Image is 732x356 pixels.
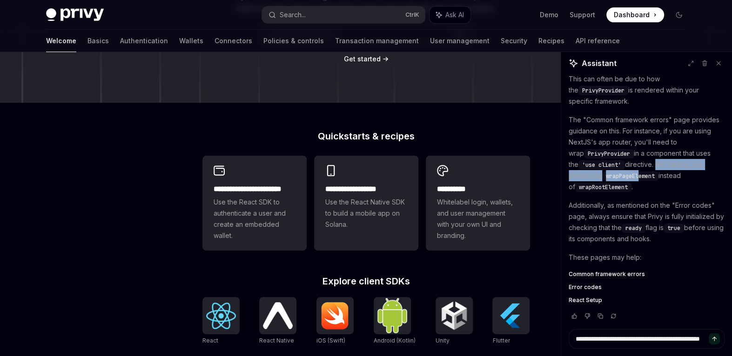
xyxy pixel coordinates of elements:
span: PrivyProvider [588,150,630,158]
a: ReactReact [202,297,240,345]
h2: Quickstarts & recipes [202,132,530,141]
a: Get started [344,54,381,64]
a: iOS (Swift)iOS (Swift) [316,297,354,345]
a: Error codes [569,283,725,291]
span: PrivyProvider [582,87,625,94]
a: Basics [87,30,109,52]
span: Common framework errors [569,270,645,278]
div: Search... [280,9,306,20]
img: Flutter [496,301,526,330]
a: React Setup [569,297,725,304]
span: ready [625,224,642,232]
a: Wallets [179,30,203,52]
span: React [202,337,218,344]
span: wrapPageElement [606,172,655,180]
p: The "Common framework errors" page provides guidance on this. For instance, if you are using Next... [569,114,725,192]
a: UnityUnity [436,297,473,345]
a: User management [430,30,490,52]
button: Send message [709,333,720,344]
span: Error codes [569,283,602,291]
span: Assistant [582,58,617,69]
span: Use the React SDK to authenticate a user and create an embedded wallet. [214,197,295,241]
span: 'use client' [582,161,621,169]
span: true [667,224,680,232]
a: **** **** **** ***Use the React Native SDK to build a mobile app on Solana. [314,156,418,251]
img: React [206,303,236,329]
a: Welcome [46,30,76,52]
a: React NativeReact Native [259,297,296,345]
img: iOS (Swift) [320,302,350,330]
span: Get started [344,55,381,63]
a: Security [501,30,527,52]
p: Additionally, as mentioned on the "Error codes" page, always ensure that Privy is fully initializ... [569,200,725,244]
a: Policies & controls [263,30,324,52]
span: Flutter [492,337,510,344]
a: Connectors [215,30,252,52]
a: Support [570,10,595,20]
span: Dashboard [614,10,650,20]
p: I'm sorry to hear you're facing a hydration issue. This can often be due to how the is rendered w... [569,62,725,107]
a: Android (Kotlin)Android (Kotlin) [374,297,416,345]
button: Search...CtrlK [262,7,425,23]
span: Android (Kotlin) [374,337,416,344]
span: Ask AI [445,10,464,20]
span: Ctrl K [405,11,419,19]
span: React Setup [569,297,602,304]
a: Authentication [120,30,168,52]
a: **** *****Whitelabel login, wallets, and user management with your own UI and branding. [426,156,530,251]
span: Use the React Native SDK to build a mobile app on Solana. [325,197,407,230]
span: Unity [436,337,450,344]
img: Android (Kotlin) [377,298,407,333]
a: Transaction management [335,30,419,52]
span: iOS (Swift) [316,337,345,344]
span: Whitelabel login, wallets, and user management with your own UI and branding. [437,197,519,241]
a: Dashboard [606,7,664,22]
h2: Explore client SDKs [202,277,530,286]
button: Ask AI [430,7,470,23]
p: These pages may help: [569,252,725,263]
a: FlutterFlutter [492,297,530,345]
a: Demo [540,10,558,20]
img: React Native [263,302,293,329]
span: React Native [259,337,294,344]
span: wrapRootElement [579,184,628,191]
img: dark logo [46,8,104,21]
a: Recipes [538,30,564,52]
img: Unity [439,301,469,330]
a: Common framework errors [569,270,725,278]
a: API reference [576,30,620,52]
button: Toggle dark mode [672,7,686,22]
